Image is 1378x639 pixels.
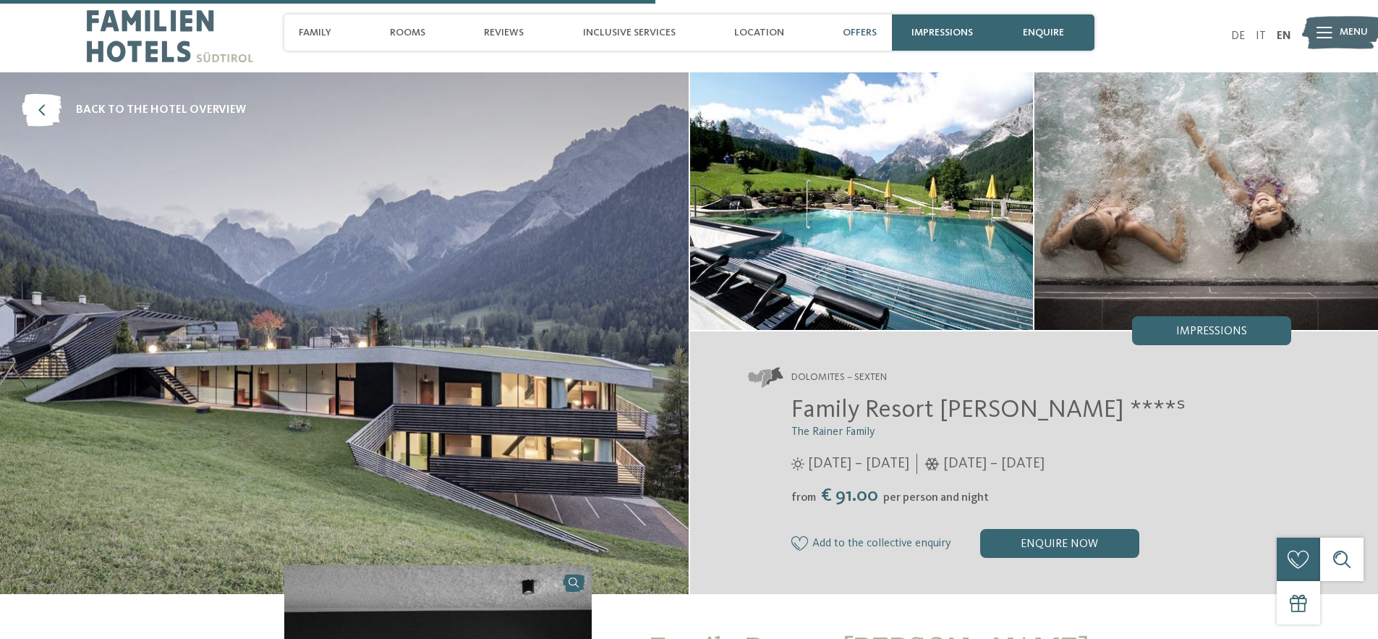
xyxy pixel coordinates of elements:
span: from [791,492,816,504]
span: Family Resort [PERSON_NAME] ****ˢ [791,397,1186,423]
a: EN [1277,30,1291,42]
a: back to the hotel overview [22,94,246,127]
span: € 91.00 [817,486,882,505]
i: Opening times in winter [924,457,940,470]
span: The Rainer Family [791,426,875,438]
div: enquire now [980,529,1139,558]
i: Opening times in summer [791,457,804,470]
img: Our family hotel in Sexten, your holiday home in the Dolomiten [690,72,1034,330]
span: [DATE] – [DATE] [808,454,909,474]
span: Impressions [1176,326,1247,337]
a: IT [1256,30,1266,42]
span: Add to the collective enquiry [812,538,951,551]
span: Dolomites – Sexten [791,371,887,385]
span: [DATE] – [DATE] [943,454,1045,474]
span: back to the hotel overview [76,102,246,118]
a: DE [1231,30,1245,42]
span: per person and night [883,492,989,504]
span: Menu [1340,25,1368,40]
img: Our family hotel in Sexten, your holiday home in the Dolomiten [1034,72,1378,330]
